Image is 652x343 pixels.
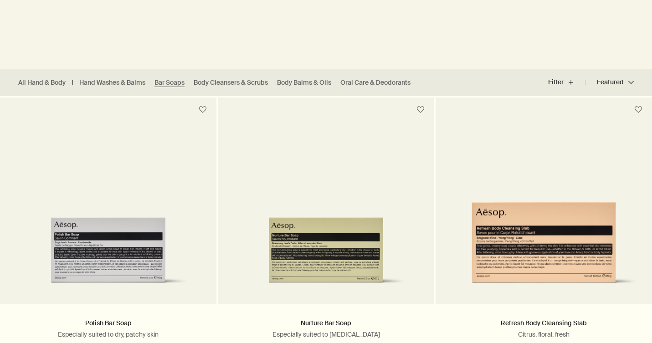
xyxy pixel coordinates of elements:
[154,78,185,87] a: Bar Soaps
[436,122,652,304] a: Refresh Body Cleansing Slab in a recyclable FSC-certified, peach-coloured carton.
[548,72,585,93] button: Filter
[630,102,647,118] button: Save to cabinet
[412,102,429,118] button: Save to cabinet
[194,78,268,87] a: Body Cleansers & Scrubs
[340,78,411,87] a: Oral Care & Deodorants
[18,78,66,87] a: All Hand & Body
[195,102,211,118] button: Save to cabinet
[449,330,638,338] p: Citrus, floral, fresh
[231,330,421,338] p: Especially suited to [MEDICAL_DATA]
[301,319,351,327] a: Nurture Bar Soap
[585,72,634,93] button: Featured
[14,330,203,338] p: Especially suited to dry, patchy skin
[79,78,145,87] a: Hand Washes & Balms
[14,176,203,291] img: Polish Bar Soap in a recyclable FSC-certified, pale blue carton.
[85,319,132,327] a: Polish Bar Soap
[218,122,434,304] a: Nurture Bar Soap in a recyclable FSC-certified, light green carton.
[231,176,421,291] img: Nurture Bar Soap in a recyclable FSC-certified, light green carton.
[277,78,331,87] a: Body Balms & Oils
[449,176,638,291] img: Refresh Body Cleansing Slab in a recyclable FSC-certified, peach-coloured carton.
[501,319,587,327] a: Refresh Body Cleansing Slab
